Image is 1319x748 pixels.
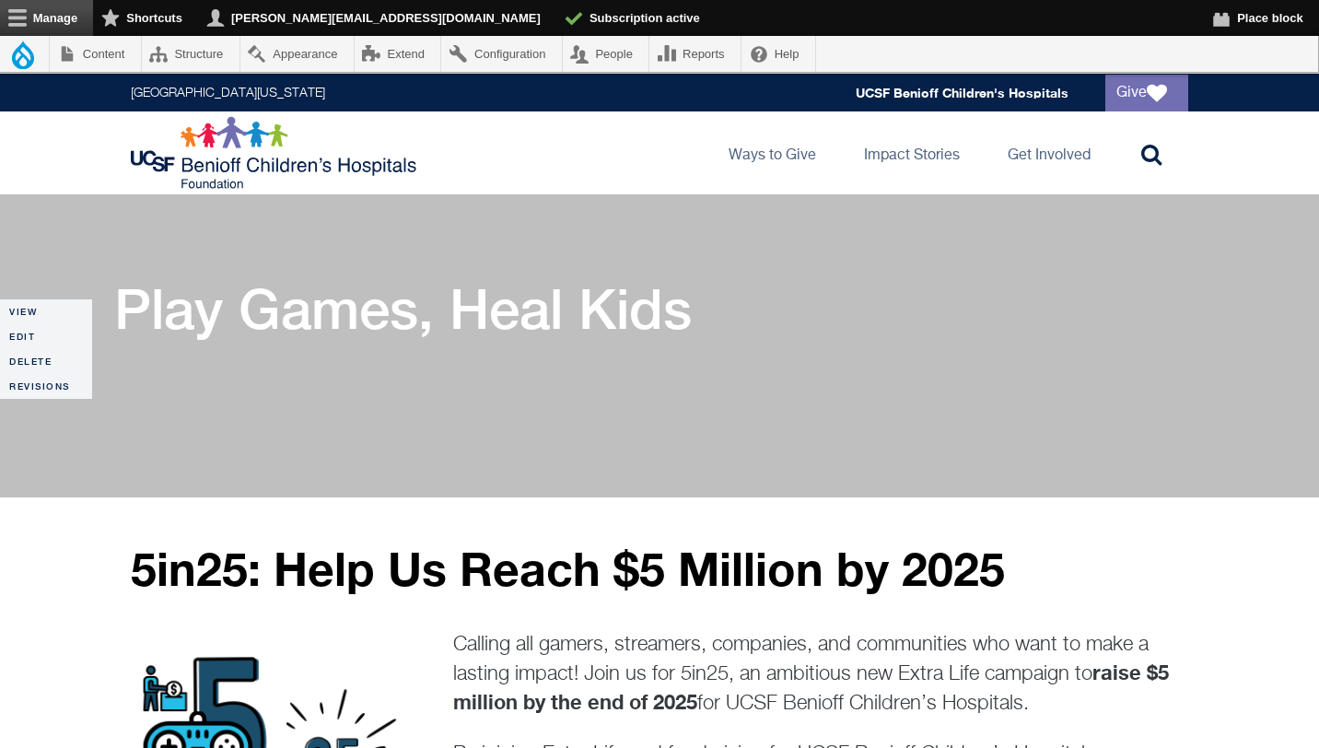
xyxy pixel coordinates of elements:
a: Content [50,36,141,72]
p: 5in25: Help Us Reach $5 Million by 2025 [131,543,1188,594]
a: [GEOGRAPHIC_DATA][US_STATE] [131,87,325,99]
a: Extend [355,36,441,72]
a: Give [1105,75,1188,111]
a: Appearance [240,36,354,72]
a: Configuration [441,36,561,72]
a: Help [741,36,815,72]
img: Logo for UCSF Benioff Children's Hospitals Foundation [131,116,421,190]
h1: Play Games, Heal Kids [114,276,692,341]
a: UCSF Benioff Children's Hospitals [856,85,1068,100]
p: Calling all gamers, streamers, companies, and communities who want to make a lasting impact! Join... [453,631,1188,718]
a: People [563,36,649,72]
a: Get Involved [993,111,1105,194]
a: Ways to Give [714,111,831,194]
a: Reports [649,36,741,72]
a: Structure [142,36,239,72]
a: Impact Stories [849,111,975,194]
